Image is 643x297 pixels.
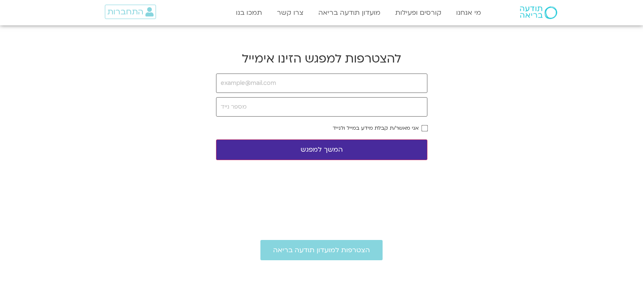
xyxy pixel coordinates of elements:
img: תודעה בריאה [520,6,557,19]
h2: להצטרפות למפגש הזינו אימייל [216,51,427,67]
input: example@mail.com [216,74,427,93]
a: התחברות [105,5,156,19]
a: מי אנחנו [452,5,485,21]
a: מועדון תודעה בריאה [314,5,385,21]
span: התחברות [107,7,143,16]
button: המשך למפגש [216,139,427,160]
a: הצטרפות למועדון תודעה בריאה [260,240,383,260]
span: הצטרפות למועדון תודעה בריאה [273,246,370,254]
a: צרו קשר [273,5,308,21]
input: מספר נייד [216,97,427,117]
a: קורסים ופעילות [391,5,446,21]
a: תמכו בנו [232,5,266,21]
label: אני מאשר/ת קבלת מידע במייל ולנייד [333,125,419,131]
